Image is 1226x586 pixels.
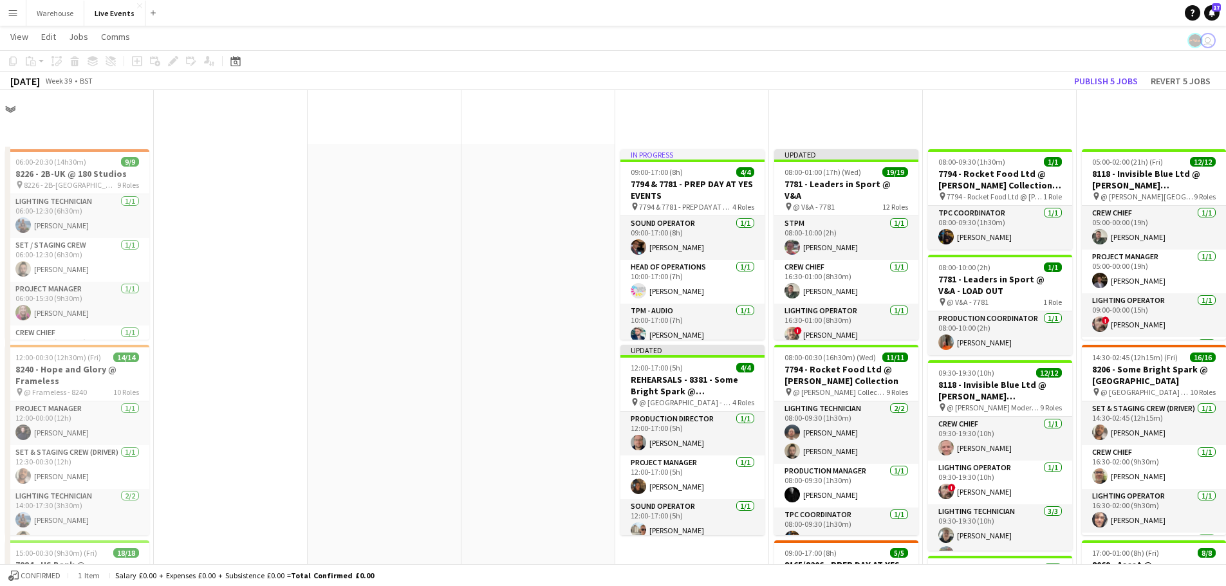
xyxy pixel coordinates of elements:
[113,353,139,362] span: 14/14
[5,149,149,340] app-job-card: 06:00-20:30 (14h30m)9/98226 - 2B-UK @ 180 Studios 8226 - 2B-[GEOGRAPHIC_DATA]9 RolesLighting Tech...
[15,548,97,558] span: 15:00-00:30 (9h30m) (Fri)
[947,297,989,307] span: @ V&A - 7781
[928,504,1072,585] app-card-role: Lighting Technician3/309:30-19:30 (10h)[PERSON_NAME][PERSON_NAME]
[1198,548,1216,558] span: 8/8
[928,206,1072,250] app-card-role: TPC Coordinator1/108:00-09:30 (1h30m)[PERSON_NAME]
[5,363,149,387] h3: 8240 - Hope and Glory @ Frameless
[84,1,145,26] button: Live Events
[26,1,84,26] button: Warehouse
[1082,445,1226,489] app-card-role: Crew Chief1/116:30-02:00 (9h30m)[PERSON_NAME]
[947,403,1040,412] span: @ [PERSON_NAME] Modern - 8118
[785,548,837,558] span: 09:00-17:00 (8h)
[620,499,765,543] app-card-role: Sound Operator1/112:00-17:00 (5h)[PERSON_NAME]
[794,327,802,334] span: !
[620,345,765,535] app-job-card: Updated12:00-17:00 (5h)4/4REHEARSALS - 8381 - Some Bright Spark @ [GEOGRAPHIC_DATA] @ [GEOGRAPHIC...
[15,157,86,167] span: 06:00-20:30 (14h30m)
[890,548,908,558] span: 5/5
[5,282,149,325] app-card-role: Project Manager1/106:00-15:30 (9h30m)[PERSON_NAME]
[121,157,139,167] span: 9/9
[793,387,886,397] span: @ [PERSON_NAME] Collection - 7794
[639,202,732,212] span: 7794 & 7781 - PREP DAY AT YES EVENTS
[1101,387,1190,397] span: @ [GEOGRAPHIC_DATA] - 8206
[6,569,62,583] button: Confirmed
[732,398,754,407] span: 4 Roles
[41,31,56,42] span: Edit
[639,398,732,407] span: @ [GEOGRAPHIC_DATA] - 8381
[620,345,765,355] div: Updated
[5,28,33,45] a: View
[36,28,61,45] a: Edit
[1082,559,1226,582] h3: 8069 - Ascot @ [GEOGRAPHIC_DATA]
[1082,168,1226,191] h3: 8118 - Invisible Blue Ltd @ [PERSON_NAME][GEOGRAPHIC_DATA]
[631,167,683,177] span: 09:00-17:00 (8h)
[938,563,990,573] span: 10:00-17:00 (7h)
[1082,250,1226,293] app-card-role: Project Manager1/105:00-00:00 (19h)[PERSON_NAME]
[21,571,60,580] span: Confirmed
[620,149,765,340] app-job-card: In progress09:00-17:00 (8h)4/47794 & 7781 - PREP DAY AT YES EVENTS 7794 & 7781 - PREP DAY AT YES ...
[947,192,1043,201] span: 7794 - Rocket Food Ltd @ [PERSON_NAME] Collection
[1102,316,1110,324] span: !
[10,31,28,42] span: View
[774,216,918,260] app-card-role: STPM1/108:00-10:00 (2h)[PERSON_NAME]
[1194,192,1216,201] span: 9 Roles
[1092,353,1178,362] span: 14:30-02:45 (12h15m) (Fri)
[96,28,135,45] a: Comms
[113,548,139,558] span: 18/18
[928,149,1072,250] app-job-card: 08:00-09:30 (1h30m)1/17794 - Rocket Food Ltd @ [PERSON_NAME] Collection - LOAD OUT 7794 - Rocket ...
[1212,3,1221,12] span: 17
[774,363,918,387] h3: 7794 - Rocket Food Ltd @ [PERSON_NAME] Collection
[928,360,1072,551] app-job-card: 09:30-19:30 (10h)12/128118 - Invisible Blue Ltd @ [PERSON_NAME][GEOGRAPHIC_DATA] @ [PERSON_NAME] ...
[1082,401,1226,445] app-card-role: Set & Staging Crew (Driver)1/114:30-02:45 (12h15m)[PERSON_NAME]
[1044,262,1062,272] span: 1/1
[774,401,918,464] app-card-role: Lighting Technician2/208:00-09:30 (1h30m)[PERSON_NAME][PERSON_NAME]
[785,353,876,362] span: 08:00-00:30 (16h30m) (Wed)
[620,374,765,397] h3: REHEARSALS - 8381 - Some Bright Spark @ [GEOGRAPHIC_DATA]
[5,401,149,445] app-card-role: Project Manager1/112:00-00:00 (12h)[PERSON_NAME]
[1082,337,1226,381] app-card-role: STPM1/1
[1069,73,1143,89] button: Publish 5 jobs
[24,180,117,190] span: 8226 - 2B-[GEOGRAPHIC_DATA]
[5,168,149,179] h3: 8226 - 2B-UK @ 180 Studios
[64,28,93,45] a: Jobs
[774,149,918,160] div: Updated
[785,167,861,177] span: 08:00-01:00 (17h) (Wed)
[1036,368,1062,378] span: 12/12
[620,178,765,201] h3: 7794 & 7781 - PREP DAY AT YES EVENTS
[24,387,87,397] span: @ Frameless - 8240
[1040,403,1062,412] span: 9 Roles
[928,255,1072,355] app-job-card: 08:00-10:00 (2h)1/17781 - Leaders in Sport @ V&A - LOAD OUT @ V&A - 77811 RoleProduction Coordina...
[1092,548,1159,558] span: 17:00-01:00 (8h) (Fri)
[1082,206,1226,250] app-card-role: Crew Chief1/105:00-00:00 (19h)[PERSON_NAME]
[1190,387,1216,397] span: 10 Roles
[1082,345,1226,535] div: 14:30-02:45 (12h15m) (Fri)16/168206 - Some Bright Spark @ [GEOGRAPHIC_DATA] @ [GEOGRAPHIC_DATA] -...
[117,180,139,190] span: 9 Roles
[928,273,1072,297] h3: 7781 - Leaders in Sport @ V&A - LOAD OUT
[938,368,994,378] span: 09:30-19:30 (10h)
[15,353,101,362] span: 12:00-00:30 (12h30m) (Fri)
[620,260,765,304] app-card-role: Head of Operations1/110:00-17:00 (7h)[PERSON_NAME]
[1082,149,1226,340] app-job-card: 05:00-02:00 (21h) (Fri)12/128118 - Invisible Blue Ltd @ [PERSON_NAME][GEOGRAPHIC_DATA] @ [PERSON_...
[69,31,88,42] span: Jobs
[928,311,1072,355] app-card-role: Production Coordinator1/108:00-10:00 (2h)[PERSON_NAME]
[101,31,130,42] span: Comms
[1187,33,1203,48] app-user-avatar: Production Managers
[1190,157,1216,167] span: 12/12
[80,76,93,86] div: BST
[774,345,918,535] app-job-card: 08:00-00:30 (16h30m) (Wed)11/117794 - Rocket Food Ltd @ [PERSON_NAME] Collection @ [PERSON_NAME] ...
[620,304,765,347] app-card-role: TPM - AUDIO1/110:00-17:00 (7h)[PERSON_NAME]
[115,571,374,580] div: Salary £0.00 + Expenses £0.00 + Subsistence £0.00 =
[886,387,908,397] span: 9 Roles
[774,304,918,347] app-card-role: Lighting Operator1/116:30-01:00 (8h30m)![PERSON_NAME]
[928,168,1072,191] h3: 7794 - Rocket Food Ltd @ [PERSON_NAME] Collection - LOAD OUT
[5,325,149,369] app-card-role: Crew Chief1/106:00-20:30 (14h30m)
[1146,73,1216,89] button: Revert 5 jobs
[882,202,908,212] span: 12 Roles
[631,363,683,372] span: 12:00-17:00 (5h)
[5,238,149,282] app-card-role: Set / Staging Crew1/106:00-12:30 (6h30m)[PERSON_NAME]
[928,379,1072,402] h3: 8118 - Invisible Blue Ltd @ [PERSON_NAME][GEOGRAPHIC_DATA]
[1043,192,1062,201] span: 1 Role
